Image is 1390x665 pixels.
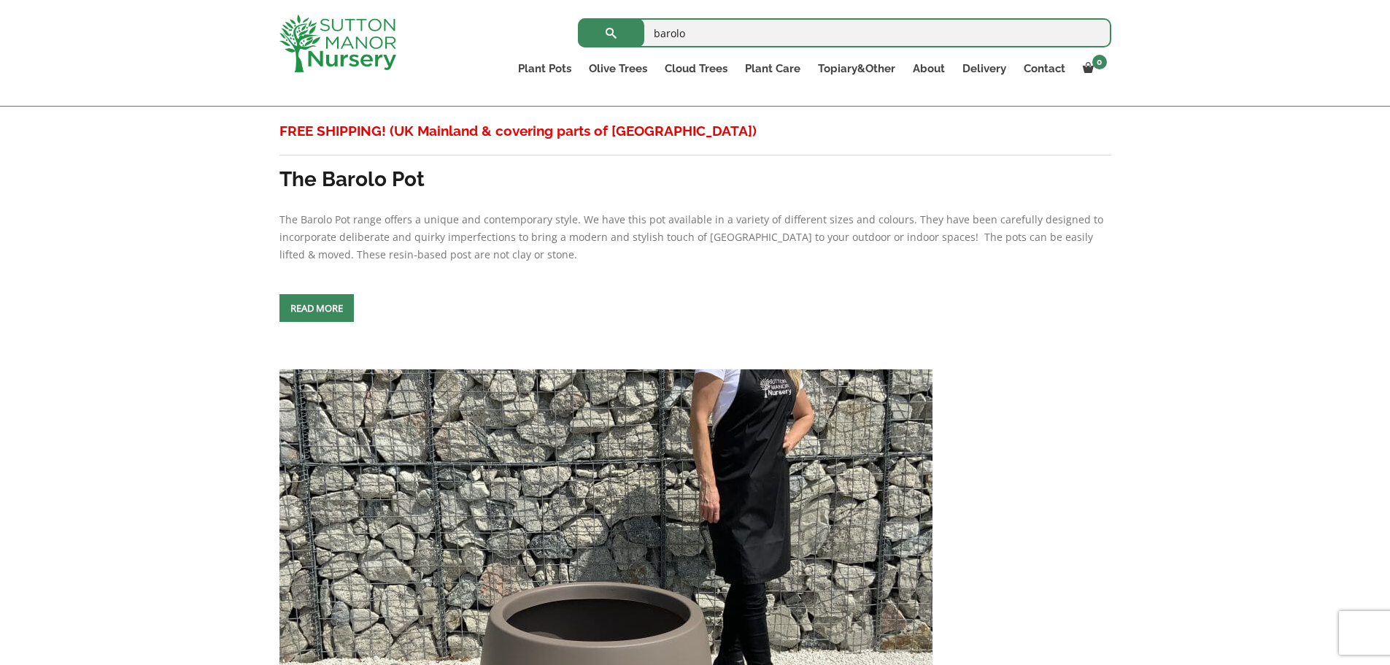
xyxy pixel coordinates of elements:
strong: The Barolo Pot [279,167,425,191]
a: Topiary&Other [809,58,904,79]
a: About [904,58,954,79]
a: Contact [1015,58,1074,79]
input: Search... [578,18,1111,47]
a: 0 [1074,58,1111,79]
a: Cloud Trees [656,58,736,79]
h3: FREE SHIPPING! (UK Mainland & covering parts of [GEOGRAPHIC_DATA]) [279,118,1111,145]
a: Olive Trees [580,58,656,79]
a: Read more [279,294,354,322]
a: Plant Pots [509,58,580,79]
a: The Barolo Pot 80 Colour Clay (Resin) [279,518,933,532]
img: logo [279,15,396,72]
a: Plant Care [736,58,809,79]
span: 0 [1092,55,1107,69]
a: Delivery [954,58,1015,79]
div: The Barolo Pot range offers a unique and contemporary style. We have this pot available in a vari... [279,118,1111,264]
